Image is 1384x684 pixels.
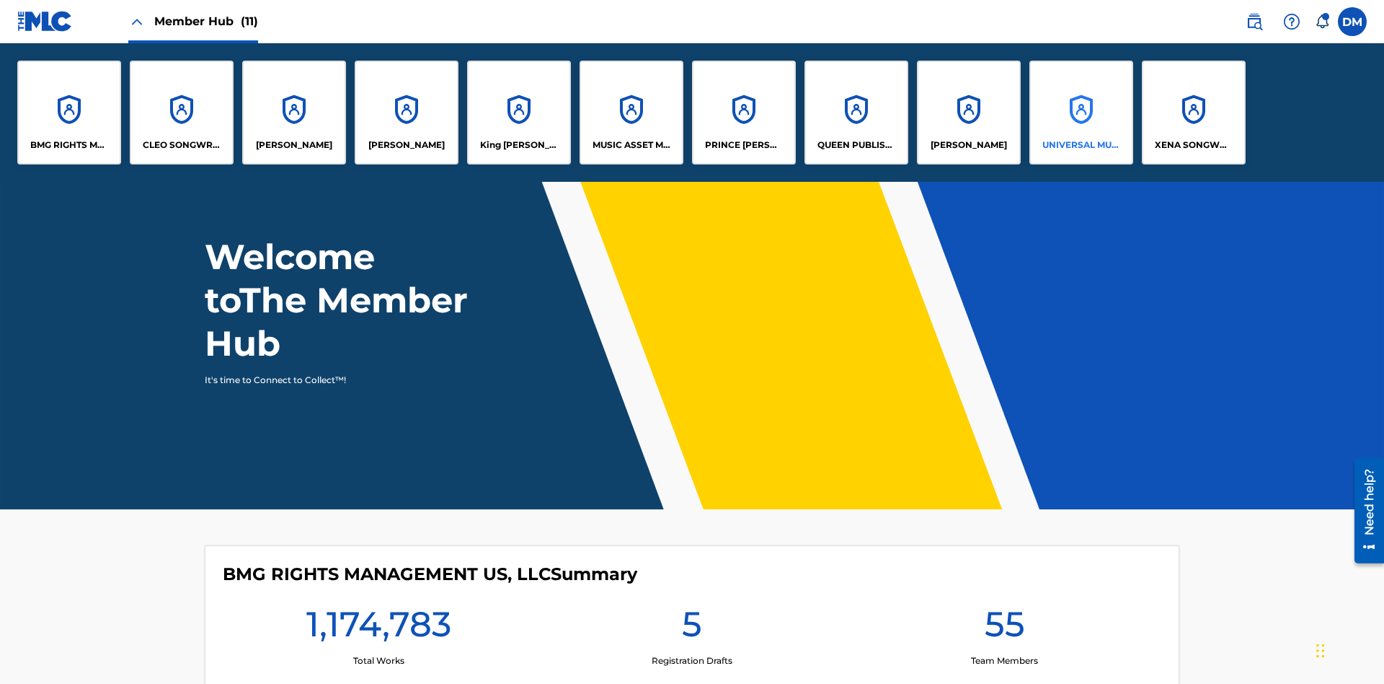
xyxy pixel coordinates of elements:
a: Accounts[PERSON_NAME] [917,61,1021,165]
p: BMG RIGHTS MANAGEMENT US, LLC [30,139,109,152]
h4: BMG RIGHTS MANAGEMENT US, LLC [223,564,637,585]
a: Accounts[PERSON_NAME] [242,61,346,165]
p: MUSIC ASSET MANAGEMENT (MAM) [593,139,671,152]
p: Registration Drafts [652,654,732,667]
a: AccountsUNIVERSAL MUSIC PUB GROUP [1029,61,1133,165]
img: help [1283,13,1300,30]
div: Help [1277,7,1306,36]
p: CLEO SONGWRITER [143,139,221,152]
img: MLC Logo [17,11,73,32]
p: PRINCE MCTESTERSON [705,139,784,152]
p: ELVIS COSTELLO [256,139,332,152]
h1: 5 [682,602,702,654]
div: User Menu [1338,7,1367,36]
p: King McTesterson [480,139,559,152]
iframe: Resource Center [1344,452,1384,571]
a: AccountsQUEEN PUBLISHA [804,61,908,165]
a: AccountsCLEO SONGWRITER [130,61,234,165]
p: UNIVERSAL MUSIC PUB GROUP [1042,139,1121,152]
h1: Welcome to The Member Hub [205,235,474,365]
h1: 55 [985,602,1025,654]
a: AccountsKing [PERSON_NAME] [467,61,571,165]
img: Close [128,13,146,30]
div: Notifications [1315,14,1329,29]
div: Drag [1316,629,1325,672]
a: Accounts[PERSON_NAME] [355,61,458,165]
h1: 1,174,783 [306,602,451,654]
span: (11) [241,14,258,28]
img: search [1246,13,1263,30]
a: AccountsXENA SONGWRITER [1142,61,1246,165]
p: Total Works [353,654,404,667]
p: It's time to Connect to Collect™! [205,374,455,387]
span: Member Hub [154,13,258,30]
a: AccountsPRINCE [PERSON_NAME] [692,61,796,165]
p: RONALD MCTESTERSON [931,139,1007,152]
a: Public Search [1240,7,1269,36]
p: QUEEN PUBLISHA [817,139,896,152]
iframe: Chat Widget [1312,615,1384,684]
a: AccountsBMG RIGHTS MANAGEMENT US, LLC [17,61,121,165]
p: XENA SONGWRITER [1155,139,1233,152]
a: AccountsMUSIC ASSET MANAGEMENT (MAM) [580,61,683,165]
p: EYAMA MCSINGER [368,139,445,152]
p: Team Members [971,654,1038,667]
